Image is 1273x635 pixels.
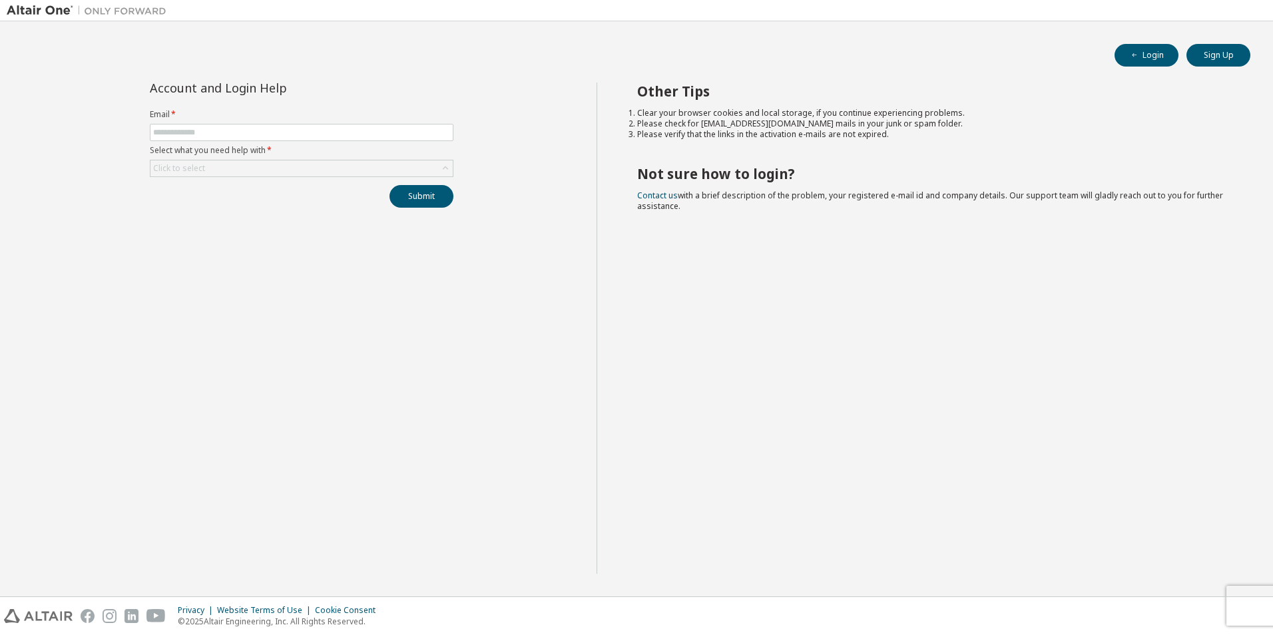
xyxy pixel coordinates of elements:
label: Email [150,109,453,120]
div: Account and Login Help [150,83,393,93]
div: Website Terms of Use [217,605,315,616]
button: Login [1115,44,1178,67]
div: Cookie Consent [315,605,383,616]
div: Click to select [153,163,205,174]
li: Please verify that the links in the activation e-mails are not expired. [637,129,1227,140]
label: Select what you need help with [150,145,453,156]
img: altair_logo.svg [4,609,73,623]
h2: Not sure how to login? [637,165,1227,182]
p: © 2025 Altair Engineering, Inc. All Rights Reserved. [178,616,383,627]
span: with a brief description of the problem, your registered e-mail id and company details. Our suppo... [637,190,1223,212]
a: Contact us [637,190,678,201]
img: facebook.svg [81,609,95,623]
button: Sign Up [1186,44,1250,67]
div: Privacy [178,605,217,616]
li: Please check for [EMAIL_ADDRESS][DOMAIN_NAME] mails in your junk or spam folder. [637,118,1227,129]
button: Submit [389,185,453,208]
img: instagram.svg [103,609,117,623]
img: Altair One [7,4,173,17]
li: Clear your browser cookies and local storage, if you continue experiencing problems. [637,108,1227,118]
div: Click to select [150,160,453,176]
img: linkedin.svg [125,609,138,623]
img: youtube.svg [146,609,166,623]
h2: Other Tips [637,83,1227,100]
